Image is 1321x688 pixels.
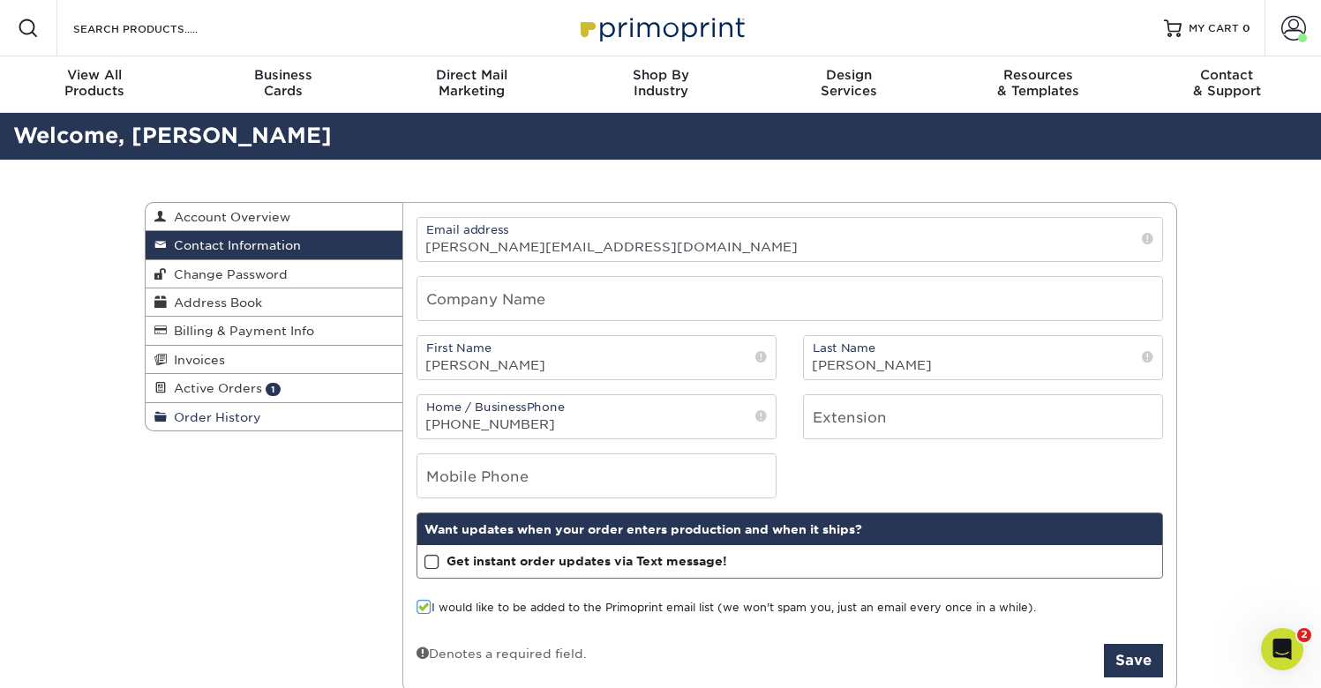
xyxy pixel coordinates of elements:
[1297,628,1311,642] span: 2
[146,231,403,259] a: Contact Information
[378,67,567,99] div: Marketing
[378,67,567,83] span: Direct Mail
[567,67,755,83] span: Shop By
[146,403,403,430] a: Order History
[266,383,281,396] span: 1
[943,67,1132,83] span: Resources
[1104,644,1163,677] button: Save
[1132,67,1321,83] span: Contact
[167,410,261,424] span: Order History
[71,18,244,39] input: SEARCH PRODUCTS.....
[167,324,314,338] span: Billing & Payment Info
[146,288,403,317] a: Address Book
[146,317,403,345] a: Billing & Payment Info
[189,56,378,113] a: BusinessCards
[1261,628,1303,670] iframe: Intercom live chat
[167,238,301,252] span: Contact Information
[1132,56,1321,113] a: Contact& Support
[146,374,403,402] a: Active Orders 1
[447,554,727,568] strong: Get instant order updates via Text message!
[417,600,1036,617] label: I would like to be added to the Primoprint email list (we won't spam you, just an email every onc...
[167,210,290,224] span: Account Overview
[754,67,943,83] span: Design
[167,381,262,395] span: Active Orders
[146,203,403,231] a: Account Overview
[573,9,749,47] img: Primoprint
[146,260,403,288] a: Change Password
[1189,21,1239,36] span: MY CART
[567,56,755,113] a: Shop ByIndustry
[189,67,378,83] span: Business
[567,67,755,99] div: Industry
[1242,22,1250,34] span: 0
[754,56,943,113] a: DesignServices
[1132,67,1321,99] div: & Support
[943,67,1132,99] div: & Templates
[167,295,262,310] span: Address Book
[417,644,587,662] div: Denotes a required field.
[943,56,1132,113] a: Resources& Templates
[167,353,225,367] span: Invoices
[146,346,403,374] a: Invoices
[417,513,1162,545] div: Want updates when your order enters production and when it ships?
[167,267,288,281] span: Change Password
[754,67,943,99] div: Services
[378,56,567,113] a: Direct MailMarketing
[189,67,378,99] div: Cards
